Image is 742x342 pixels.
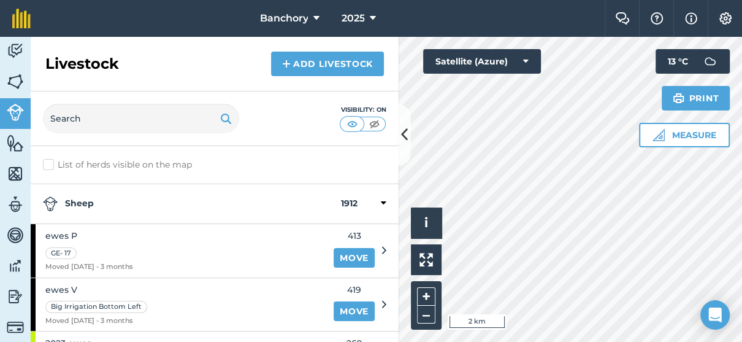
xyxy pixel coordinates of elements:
img: svg+xml;base64,PD94bWwgdmVyc2lvbj0iMS4wIiBlbmNvZGluZz0idXRmLTgiPz4KPCEtLSBHZW5lcmF0b3I6IEFkb2JlIE... [7,195,24,214]
img: Ruler icon [652,129,665,141]
div: Open Intercom Messenger [700,300,730,330]
img: svg+xml;base64,PHN2ZyB4bWxucz0iaHR0cDovL3d3dy53My5vcmcvMjAwMC9zdmciIHdpZHRoPSIxOSIgaGVpZ2h0PSIyNC... [673,91,684,106]
span: 419 [334,283,375,297]
img: Two speech bubbles overlapping with the left bubble in the forefront [615,12,630,25]
a: ewes VBig Irrigation Bottom LeftMoved [DATE] - 3 months [31,278,326,332]
button: – [417,306,435,324]
div: GE- 17 [45,247,77,260]
img: A cog icon [718,12,733,25]
img: svg+xml;base64,PD94bWwgdmVyc2lvbj0iMS4wIiBlbmNvZGluZz0idXRmLTgiPz4KPCEtLSBHZW5lcmF0b3I6IEFkb2JlIE... [7,104,24,121]
span: Moved [DATE] - 3 months [45,316,150,327]
img: svg+xml;base64,PHN2ZyB4bWxucz0iaHR0cDovL3d3dy53My5vcmcvMjAwMC9zdmciIHdpZHRoPSI1NiIgaGVpZ2h0PSI2MC... [7,165,24,183]
img: svg+xml;base64,PHN2ZyB4bWxucz0iaHR0cDovL3d3dy53My5vcmcvMjAwMC9zdmciIHdpZHRoPSI1NiIgaGVpZ2h0PSI2MC... [7,72,24,91]
a: Move [334,301,375,321]
img: svg+xml;base64,PHN2ZyB4bWxucz0iaHR0cDovL3d3dy53My5vcmcvMjAwMC9zdmciIHdpZHRoPSI1NiIgaGVpZ2h0PSI2MC... [7,134,24,152]
img: svg+xml;base64,PHN2ZyB4bWxucz0iaHR0cDovL3d3dy53My5vcmcvMjAwMC9zdmciIHdpZHRoPSI1MCIgaGVpZ2h0PSI0MC... [367,118,382,130]
img: svg+xml;base64,PD94bWwgdmVyc2lvbj0iMS4wIiBlbmNvZGluZz0idXRmLTgiPz4KPCEtLSBHZW5lcmF0b3I6IEFkb2JlIE... [7,257,24,275]
span: 13 ° C [668,49,688,74]
strong: Sheep [43,196,341,211]
img: svg+xml;base64,PD94bWwgdmVyc2lvbj0iMS4wIiBlbmNvZGluZz0idXRmLTgiPz4KPCEtLSBHZW5lcmF0b3I6IEFkb2JlIE... [698,49,722,74]
img: svg+xml;base64,PHN2ZyB4bWxucz0iaHR0cDovL3d3dy53My5vcmcvMjAwMC9zdmciIHdpZHRoPSI1MCIgaGVpZ2h0PSI0MC... [345,118,360,130]
img: svg+xml;base64,PD94bWwgdmVyc2lvbj0iMS4wIiBlbmNvZGluZz0idXRmLTgiPz4KPCEtLSBHZW5lcmF0b3I6IEFkb2JlIE... [7,319,24,336]
button: i [411,208,442,238]
img: svg+xml;base64,PHN2ZyB4bWxucz0iaHR0cDovL3d3dy53My5vcmcvMjAwMC9zdmciIHdpZHRoPSIxOSIgaGVpZ2h0PSIyNC... [220,111,232,126]
img: Four arrows, one pointing top left, one top right, one bottom right and the last bottom left [419,253,433,266]
a: Add Livestock [271,52,384,76]
h2: Livestock [45,54,119,74]
img: svg+xml;base64,PD94bWwgdmVyc2lvbj0iMS4wIiBlbmNvZGluZz0idXRmLTgiPz4KPCEtLSBHZW5lcmF0b3I6IEFkb2JlIE... [7,226,24,244]
img: svg+xml;base64,PD94bWwgdmVyc2lvbj0iMS4wIiBlbmNvZGluZz0idXRmLTgiPz4KPCEtLSBHZW5lcmF0b3I6IEFkb2JlIE... [7,287,24,306]
a: ewes PGE- 17Moved [DATE] - 3 months [31,224,326,278]
span: i [424,215,428,230]
div: Visibility: On [340,105,386,115]
img: A question mark icon [649,12,664,25]
button: Measure [639,123,730,147]
input: Search [43,104,239,133]
img: svg+xml;base64,PHN2ZyB4bWxucz0iaHR0cDovL3d3dy53My5vcmcvMjAwMC9zdmciIHdpZHRoPSIxNCIgaGVpZ2h0PSIyNC... [282,56,291,71]
span: Moved [DATE] - 3 months [45,262,133,273]
img: svg+xml;base64,PD94bWwgdmVyc2lvbj0iMS4wIiBlbmNvZGluZz0idXRmLTgiPz4KPCEtLSBHZW5lcmF0b3I6IEFkb2JlIE... [43,196,58,211]
span: 2025 [341,11,364,26]
span: ewes P [45,229,133,243]
strong: 1912 [341,196,358,211]
div: Big Irrigation Bottom Left [45,301,147,313]
img: fieldmargin Logo [12,9,31,28]
img: svg+xml;base64,PD94bWwgdmVyc2lvbj0iMS4wIiBlbmNvZGluZz0idXRmLTgiPz4KPCEtLSBHZW5lcmF0b3I6IEFkb2JlIE... [7,42,24,60]
button: Print [662,86,730,111]
button: Satellite (Azure) [423,49,541,74]
span: Banchory [259,11,308,26]
span: ewes V [45,283,150,297]
img: svg+xml;base64,PHN2ZyB4bWxucz0iaHR0cDovL3d3dy53My5vcmcvMjAwMC9zdmciIHdpZHRoPSIxNyIgaGVpZ2h0PSIxNy... [685,11,697,26]
a: Move [334,248,375,268]
button: + [417,287,435,306]
label: List of herds visible on the map [43,158,386,171]
span: 413 [334,229,375,243]
button: 13 °C [656,49,730,74]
